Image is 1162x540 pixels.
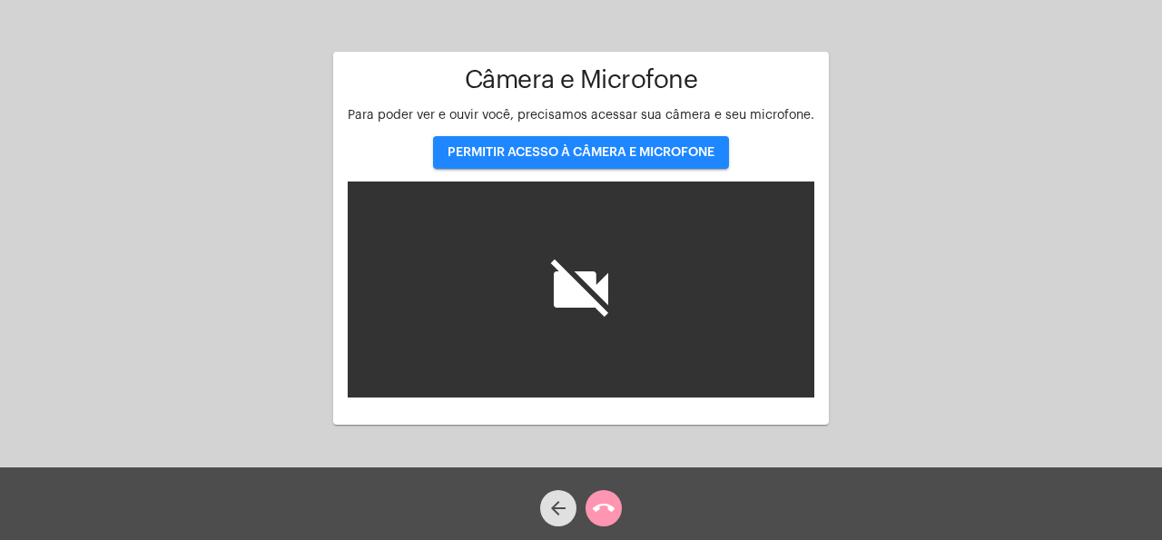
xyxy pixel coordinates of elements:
i: videocam_off [545,253,617,326]
mat-icon: call_end [593,497,615,519]
mat-icon: arrow_back [547,497,569,519]
span: PERMITIR ACESSO À CÂMERA E MICROFONE [448,146,714,159]
h1: Câmera e Microfone [348,66,814,94]
button: PERMITIR ACESSO À CÂMERA E MICROFONE [433,136,729,169]
span: Para poder ver e ouvir você, precisamos acessar sua câmera e seu microfone. [348,109,814,122]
